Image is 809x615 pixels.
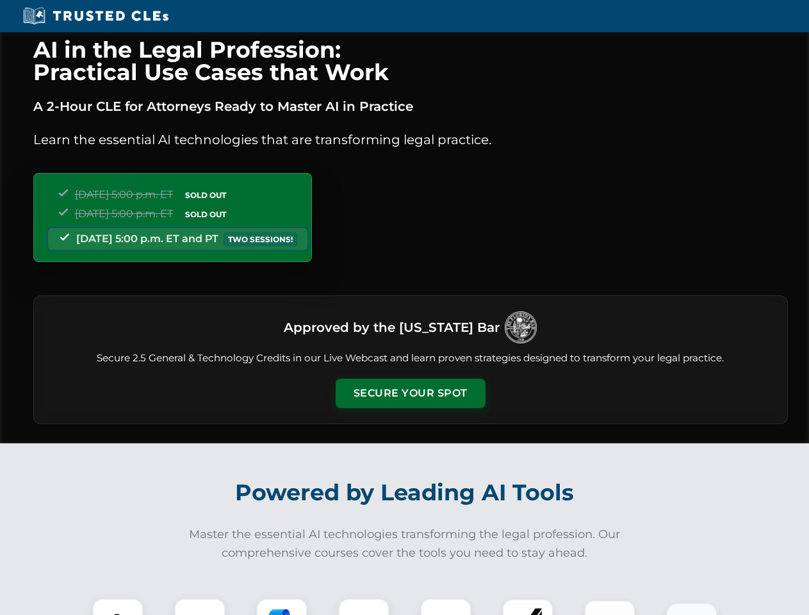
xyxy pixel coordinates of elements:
span: SOLD OUT [181,208,231,221]
img: Logo [505,311,537,343]
p: Learn the essential AI technologies that are transforming legal practice. [33,129,788,150]
p: A 2-Hour CLE for Attorneys Ready to Master AI in Practice [33,96,788,117]
h2: Powered by Leading AI Tools [50,470,760,515]
p: Secure 2.5 General & Technology Credits in our Live Webcast and learn proven strategies designed ... [49,351,772,366]
span: [DATE] 5:00 p.m. ET [75,188,173,201]
span: [DATE] 5:00 p.m. ET [75,208,173,220]
button: Secure Your Spot [336,379,486,408]
img: Trusted CLEs [19,6,172,26]
h3: Approved by the [US_STATE] Bar [284,316,500,339]
p: Master the essential AI technologies transforming the legal profession. Our comprehensive courses... [181,525,629,562]
h1: AI in the Legal Profession: Practical Use Cases that Work [33,38,788,83]
span: SOLD OUT [181,188,231,202]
